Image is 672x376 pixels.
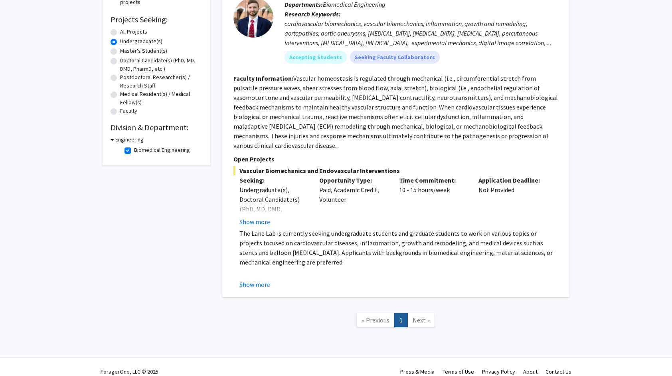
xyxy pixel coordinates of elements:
[357,313,395,327] a: Previous Page
[222,305,569,338] nav: Page navigation
[233,154,558,164] p: Open Projects
[407,313,435,327] a: Next Page
[523,368,538,375] a: About
[120,47,167,55] label: Master's Student(s)
[285,51,347,64] mat-chip: Accepting Students
[239,185,307,223] div: Undergraduate(s), Doctoral Candidate(s) (PhD, MD, DMD, PharmD, etc.)
[239,280,270,289] button: Show more
[546,368,571,375] a: Contact Us
[239,175,307,185] p: Seeking:
[120,28,147,36] label: All Projects
[393,175,473,227] div: 10 - 15 hours/week
[6,340,34,370] iframe: Chat
[285,0,323,8] b: Departments:
[350,51,440,64] mat-chip: Seeking Faculty Collaborators
[120,37,162,46] label: Undergraduate(s)
[313,175,393,227] div: Paid, Academic Credit, Volunteer
[239,229,558,267] p: The Lane Lab is currently seeking undergraduate students and graduate students to work on various...
[111,15,202,24] h2: Projects Seeking:
[233,74,558,149] fg-read-more: Vascular homeostasis is regulated through mechanical (i.e., circumferential stretch from pulsatil...
[399,175,467,185] p: Time Commitment:
[120,73,202,90] label: Postdoctoral Researcher(s) / Research Staff
[285,10,341,18] b: Research Keywords:
[115,135,144,144] h3: Engineering
[120,90,202,107] label: Medical Resident(s) / Medical Fellow(s)
[472,175,552,227] div: Not Provided
[134,146,190,154] label: Biomedical Engineering
[482,368,515,375] a: Privacy Policy
[239,217,270,227] button: Show more
[323,0,385,8] span: Biomedical Engineering
[400,368,435,375] a: Press & Media
[362,316,389,324] span: « Previous
[111,123,202,132] h2: Division & Department:
[413,316,430,324] span: Next »
[478,175,546,185] p: Application Deadline:
[233,74,293,82] b: Faculty Information:
[120,56,202,73] label: Doctoral Candidate(s) (PhD, MD, DMD, PharmD, etc.)
[285,19,558,48] div: cardiovascular biomechanics, vascular biomechanics, inflammation, growth and remodeling, aortopat...
[120,107,137,115] label: Faculty
[319,175,387,185] p: Opportunity Type:
[443,368,474,375] a: Terms of Use
[394,313,408,327] a: 1
[233,166,558,175] span: Vascular Biomechanics and Endovascular Interventions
